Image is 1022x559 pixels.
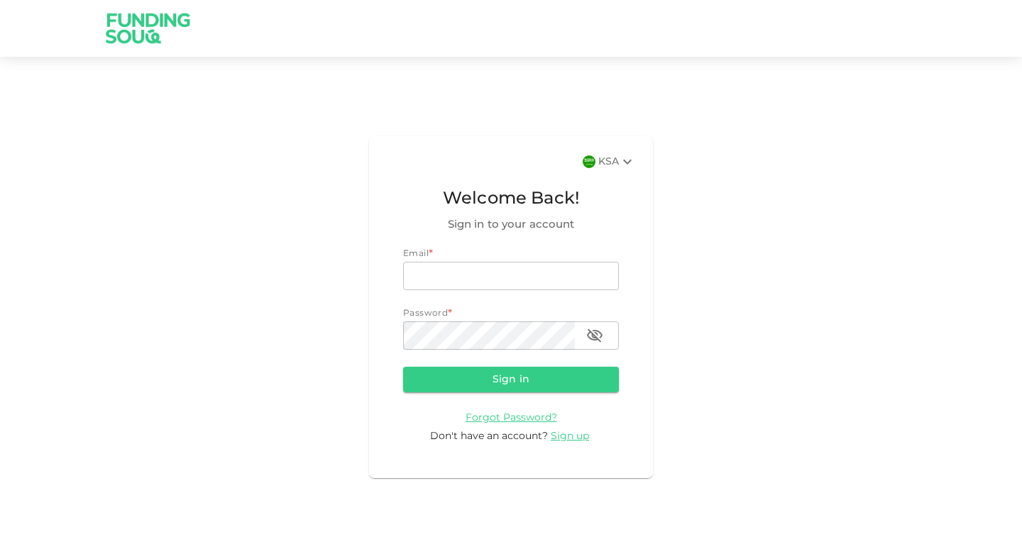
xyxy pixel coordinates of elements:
span: Forgot Password? [466,413,557,423]
span: Welcome Back! [403,186,619,213]
span: Sign up [551,431,589,441]
img: flag-sa.b9a346574cdc8950dd34b50780441f57.svg [583,155,595,168]
span: Email [403,250,429,258]
span: Password [403,309,448,318]
span: Sign in to your account [403,216,619,233]
div: KSA [598,153,636,170]
input: email [403,262,619,290]
span: Don't have an account? [430,431,548,441]
button: Sign in [403,367,619,392]
a: Forgot Password? [466,412,557,423]
input: password [403,321,575,350]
